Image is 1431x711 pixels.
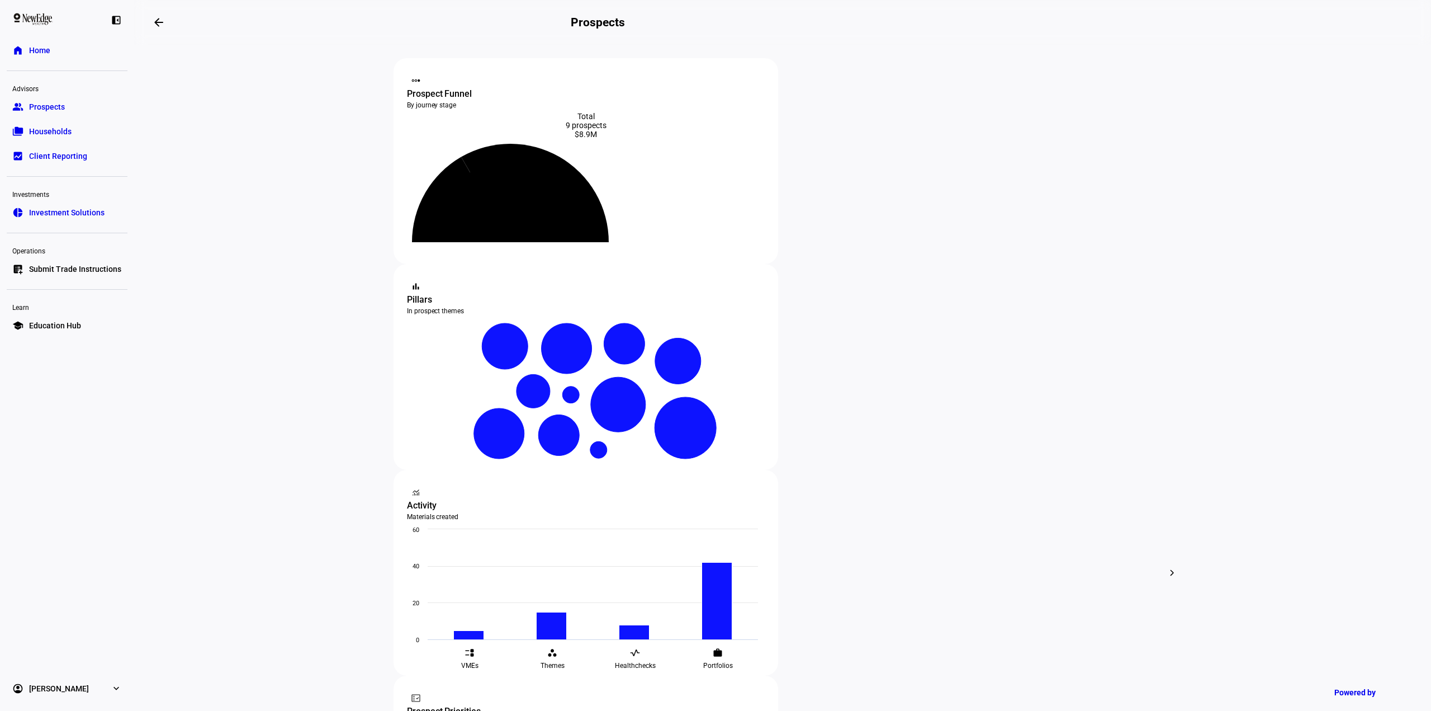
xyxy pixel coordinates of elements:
a: groupProspects [7,96,127,118]
a: bid_landscapeClient Reporting [7,145,127,167]
span: Submit Trade Instructions [29,263,121,275]
div: In prospect themes [407,307,765,316]
mat-icon: fact_check [410,693,421,704]
h2: Prospects [571,16,624,29]
a: folder_copyHouseholds [7,120,127,143]
eth-mat-symbol: account_circle [12,683,23,694]
eth-mat-symbol: school [12,320,23,331]
text: 40 [413,563,419,570]
text: 20 [413,600,419,607]
eth-mat-symbol: folder_copy [12,126,23,137]
a: pie_chartInvestment Solutions [7,201,127,224]
eth-mat-symbol: left_panel_close [111,15,122,26]
a: homeHome [7,39,127,62]
eth-mat-symbol: pie_chart [12,207,23,218]
mat-icon: bar_chart [410,281,421,292]
a: Powered by [1329,682,1414,703]
div: Investments [7,186,127,201]
div: Learn [7,299,127,314]
text: 0 [416,637,419,644]
div: $8.9M [407,130,765,139]
span: Education Hub [29,320,81,331]
div: 9 prospects [407,121,765,130]
span: Home [29,45,50,56]
text: 60 [413,526,419,534]
div: Activity [407,499,765,512]
mat-icon: monitoring [410,487,421,498]
div: Advisors [7,80,127,96]
span: Investment Solutions [29,207,105,218]
div: Prospect Funnel [407,87,765,101]
eth-mat-symbol: bid_landscape [12,150,23,162]
div: Operations [7,242,127,258]
span: VMEs [461,661,478,670]
span: Prospects [29,101,65,112]
eth-mat-symbol: workspaces [547,648,557,658]
eth-mat-symbol: home [12,45,23,56]
span: Portfolios [703,661,733,670]
eth-mat-symbol: vital_signs [630,648,640,658]
span: Themes [541,661,565,670]
div: Total [407,112,765,121]
div: Pillars [407,293,765,307]
div: Materials created [407,512,765,521]
mat-icon: steppers [410,75,421,86]
eth-mat-symbol: expand_more [111,683,122,694]
mat-icon: chevron_right [1165,566,1179,580]
span: [PERSON_NAME] [29,683,89,694]
eth-mat-symbol: group [12,101,23,112]
span: Households [29,126,72,137]
eth-mat-symbol: list_alt_add [12,263,23,275]
span: Healthchecks [615,661,656,670]
div: By journey stage [407,101,765,110]
span: Client Reporting [29,150,87,162]
eth-mat-symbol: work [713,648,723,658]
mat-icon: arrow_backwards [152,16,165,29]
eth-mat-symbol: event_list [465,648,475,658]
